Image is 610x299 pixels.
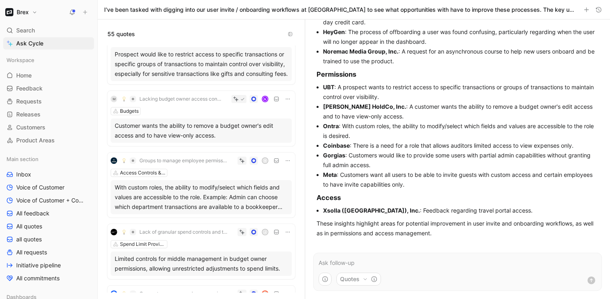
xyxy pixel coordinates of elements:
[16,196,86,204] span: Voice of Customer + Commercial NRR Feedback
[122,230,126,234] img: 💡
[3,153,94,165] div: Main section
[3,233,94,245] a: all quotes
[3,6,39,18] button: BrexBrex
[323,206,599,215] li: : Feedback regarding travel portal access.
[16,222,42,230] span: All quotes
[16,274,60,282] span: All commitments
[16,71,32,80] span: Home
[16,97,42,105] span: Requests
[323,142,350,149] strong: Coinbase
[107,29,135,39] span: 55 quotes
[139,157,227,164] span: Groups to manage employee permission levels
[111,96,117,102] div: M
[323,27,599,47] li: : The process of offboarding a user was found confusing, particularly regarding when the user wil...
[263,97,268,102] div: N
[323,121,599,141] li: : With custom roles, the ability to modify/select which fields and values are accessible to the r...
[111,157,117,164] img: logo
[115,183,288,212] div: With custom roles, the ability to modify/select which fields and values are accessible to the rol...
[336,273,381,286] button: Quotes
[16,209,49,217] span: All feedback
[323,48,398,55] strong: Noremac Media Group, Inc.
[317,193,599,202] h3: Access
[323,102,599,121] li: : A customer wants the ability to remove a budget owner's edit access and to have view-only access.
[323,141,599,151] li: : There is a need for a role that allows auditors limited access to view expenses only.
[139,96,221,102] span: Lacking budget owner access control flexibility
[115,121,288,140] div: Customer wants the ability to remove a budget owner's edit access and to have view-only access.
[6,155,39,163] span: Main section
[263,158,268,163] div: R
[3,134,94,146] a: Product Areas
[120,169,165,177] div: Access Controls & Permissions
[323,207,420,214] strong: Xsolla ([GEOGRAPHIC_DATA]), Inc.
[3,108,94,120] a: Releases
[119,94,224,104] button: 💡Lacking budget owner access control flexibility
[139,290,227,297] span: Groups to manage employee permission levels
[3,95,94,108] a: Requests
[122,97,126,101] img: 💡
[16,183,64,191] span: Voice of Customer
[323,103,406,110] strong: [PERSON_NAME] HoldCo, Inc.
[323,28,345,35] strong: HeyGen
[323,47,599,66] li: : A request for an asynchronous course to help new users onboard and be trained to use the product.
[122,158,126,163] img: 💡
[119,289,230,299] button: 💡Groups to manage employee permission levels
[16,123,45,131] span: Customers
[139,229,227,235] span: Lack of granular spend controls and transaction limits
[120,107,139,115] div: Budgets
[3,181,94,194] a: Voice of Customer
[323,171,337,178] strong: Meta
[16,136,55,144] span: Product Areas
[122,291,126,296] img: 💡
[16,235,42,243] span: all quotes
[3,194,94,207] a: Voice of Customer + Commercial NRR Feedback
[17,9,29,16] h1: Brex
[323,84,334,90] strong: UBT
[323,152,345,159] strong: Gorgias
[115,49,288,79] div: Prospect would like to restrict access to specific transactions or specific groups of transaction...
[3,246,94,258] a: All requests
[16,261,61,269] span: Initiative pipeline
[3,153,94,284] div: Main sectionInboxVoice of CustomerVoice of Customer + Commercial NRR FeedbackAll feedbackAll quot...
[16,26,35,35] span: Search
[323,82,599,102] li: : A prospect wants to restrict access to specific transactions or groups of transactions to maint...
[16,110,41,118] span: Releases
[120,240,165,248] div: Spend Limit Provisioning
[115,254,288,273] div: Limited controls for middle management in budget owner permissions, allowing unrestricted adjustm...
[119,227,230,237] button: 💡Lack of granular spend controls and transaction limits
[111,229,117,235] img: logo
[263,291,268,297] img: avatar
[16,39,43,48] span: Ask Cycle
[3,259,94,271] a: Initiative pipeline
[5,8,13,16] img: Brex
[16,170,31,179] span: Inbox
[323,170,599,189] li: : Customers want all users to be able to invite guests with custom access and certain employees t...
[104,6,577,14] h1: I’ve been tasked with digging into our user invite / onboarding workflows at [GEOGRAPHIC_DATA] to...
[3,69,94,82] a: Home
[3,54,94,66] div: Workspace
[3,37,94,49] a: Ask Cycle
[317,219,599,238] p: These insights highlight areas for potential improvement in user invite and onboarding workflows,...
[323,123,339,129] strong: Ontra
[16,84,43,92] span: Feedback
[6,56,34,64] span: Workspace
[3,207,94,219] a: All feedback
[317,69,599,79] h3: Permissions
[323,151,599,170] li: : Customers would like to provide some users with partial admin capabilities without granting ful...
[16,248,47,256] span: All requests
[3,220,94,232] a: All quotes
[3,168,94,181] a: Inbox
[119,156,230,166] button: 💡Groups to manage employee permission levels
[263,230,268,235] div: J
[3,272,94,284] a: All commitments
[3,24,94,37] div: Search
[3,82,94,95] a: Feedback
[111,290,117,297] img: logo
[3,121,94,133] a: Customers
